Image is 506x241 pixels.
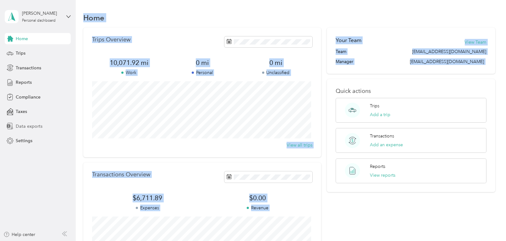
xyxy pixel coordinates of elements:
span: Trips [16,50,25,56]
h1: Home [83,14,104,21]
p: Quick actions [336,88,487,94]
button: Add a trip [370,111,390,118]
p: Expenses [92,205,202,211]
button: View reports [370,172,395,179]
span: Transactions [16,65,41,71]
span: [EMAIL_ADDRESS][DOMAIN_NAME] [410,59,484,64]
button: Help center [3,231,36,238]
span: 10,071.92 mi [92,58,166,67]
span: Taxes [16,108,27,115]
span: Data exports [16,123,42,130]
button: View Team [465,39,487,46]
p: Work [92,69,166,76]
span: Reports [16,79,32,86]
p: Unclassified [239,69,313,76]
p: Transactions Overview [92,171,150,178]
p: Reports [370,163,385,170]
span: Manager [336,58,353,65]
p: Trips [370,103,379,109]
h2: Your Team [336,36,361,44]
div: Personal dashboard [22,19,56,23]
span: 0 mi [239,58,313,67]
span: $0.00 [202,194,312,202]
p: Transactions [370,133,394,139]
iframe: Everlance-gr Chat Button Frame [471,206,506,241]
p: Trips Overview [92,36,130,43]
span: Compliance [16,94,41,100]
span: 0 mi [166,58,239,67]
div: [PERSON_NAME] [22,10,61,17]
span: Team [336,48,346,55]
p: Revenue [202,205,312,211]
button: View all trips [287,142,312,148]
span: Home [16,35,28,42]
span: [EMAIL_ADDRESS][DOMAIN_NAME] [412,48,487,55]
span: $6,711.89 [92,194,202,202]
p: Personal [166,69,239,76]
button: Add an expense [370,142,403,148]
span: Settings [16,137,32,144]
